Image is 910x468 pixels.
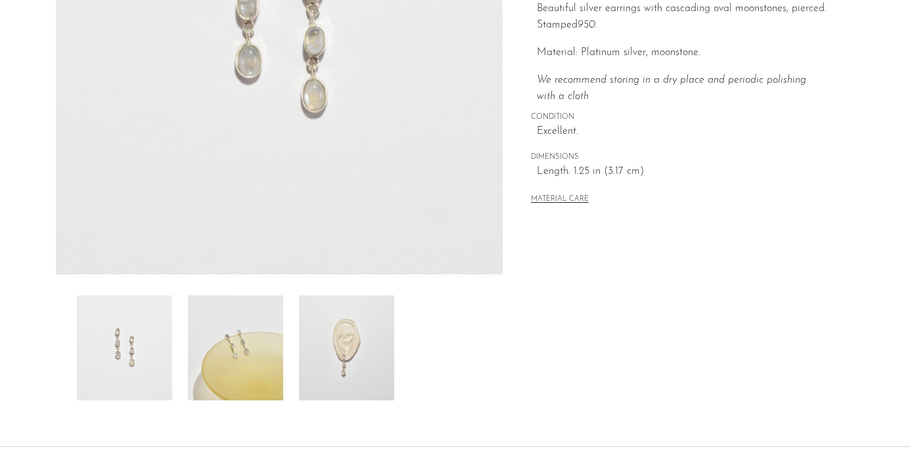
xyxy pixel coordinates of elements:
span: CONDITION [531,112,827,123]
img: Moonstone Drop Earrings [188,295,283,400]
button: MATERIAL CARE [531,195,589,205]
span: DIMENSIONS [531,152,827,163]
img: Moonstone Drop Earrings [299,295,394,400]
p: Material: Platinum silver, moonstone. [537,45,827,62]
img: Moonstone Drop Earrings [77,295,172,400]
em: 950. [578,20,597,30]
i: We recommend storing in a dry place and periodic polishing with a cloth [537,75,806,102]
p: Beautiful silver earrings with cascading oval moonstones, pierced. Stamped [537,1,827,34]
span: Excellent. [537,123,827,140]
span: Length: 1.25 in (3.17 cm) [537,163,827,181]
